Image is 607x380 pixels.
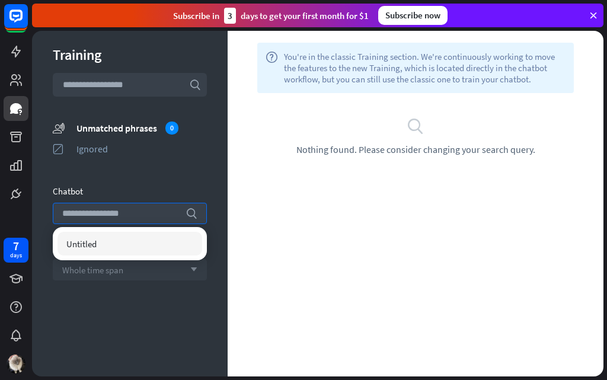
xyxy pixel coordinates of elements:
span: You're in the classic Training section. We're continuously working to move the features to the ne... [284,51,566,85]
div: Subscribe now [378,6,448,25]
span: Nothing found. Please consider changing your search query. [296,143,535,155]
div: Chatbot [53,186,207,197]
span: Whole time span [62,264,123,276]
i: arrow_down [184,266,197,273]
i: search [189,79,201,91]
div: Ignored [76,143,207,155]
div: Unmatched phrases [76,122,207,135]
i: search [186,207,197,219]
i: ignored [53,143,65,155]
div: 0 [165,122,178,135]
div: Subscribe in days to get your first month for $1 [173,8,369,24]
i: unmatched_phrases [53,122,65,134]
i: help [266,51,278,85]
div: 7 [13,241,19,251]
i: search [407,117,424,135]
span: Untitled [66,238,97,250]
div: days [10,251,22,260]
button: Open LiveChat chat widget [9,5,45,40]
div: 3 [224,8,236,24]
a: 7 days [4,238,28,263]
div: Training [53,46,207,64]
